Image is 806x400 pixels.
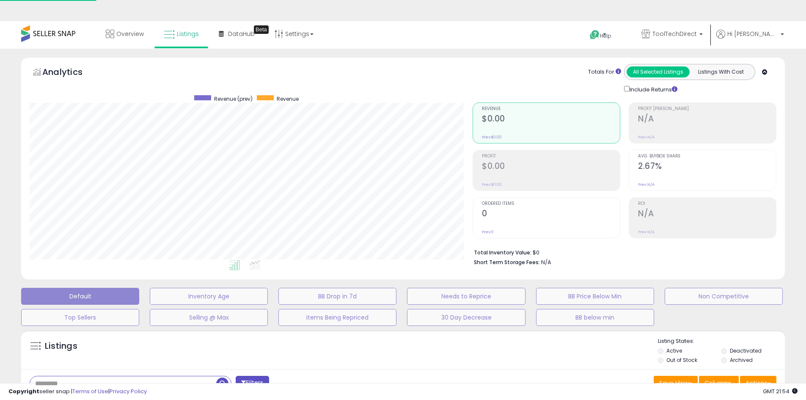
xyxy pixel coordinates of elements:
button: BB below min [536,309,654,326]
button: BB Drop in 7d [278,288,396,305]
span: DataHub [228,30,255,38]
span: Avg. Buybox Share [638,154,776,159]
i: Get Help [589,30,600,40]
button: 30 Day Decrease [407,309,525,326]
button: Default [21,288,139,305]
h2: 2.67% [638,161,776,173]
b: Total Inventory Value: [474,249,531,256]
button: BB Price Below Min [536,288,654,305]
span: Hi [PERSON_NAME] [727,30,778,38]
a: Hi [PERSON_NAME] [716,30,784,49]
span: ToolTechDirect [652,30,697,38]
small: Prev: 0 [482,229,494,234]
span: Profit [482,154,620,159]
button: Items Being Repriced [278,309,396,326]
span: Overview [116,30,144,38]
a: Settings [268,21,320,47]
div: Include Returns [618,84,688,94]
button: Needs to Reprice [407,288,525,305]
span: Listings [177,30,199,38]
b: Short Term Storage Fees: [474,259,540,266]
button: Listings With Cost [689,66,752,77]
strong: Copyright [8,387,39,395]
a: Listings [157,21,205,47]
span: Revenue (prev) [214,95,253,102]
small: Prev: N/A [638,182,655,187]
h2: N/A [638,114,776,125]
h5: Analytics [42,66,99,80]
small: Prev: $0.00 [482,135,502,140]
div: Tooltip anchor [254,25,269,34]
h2: N/A [638,209,776,220]
h2: $0.00 [482,161,620,173]
a: Overview [99,21,150,47]
div: seller snap | | [8,388,147,396]
a: DataHub [212,21,261,47]
span: Profit [PERSON_NAME] [638,107,776,111]
span: Revenue [482,107,620,111]
small: Prev: $0.00 [482,182,502,187]
span: Ordered Items [482,201,620,206]
button: All Selected Listings [627,66,690,77]
span: ROI [638,201,776,206]
h2: $0.00 [482,114,620,125]
span: N/A [541,258,551,266]
button: Non Competitive [665,288,783,305]
h2: 0 [482,209,620,220]
small: Prev: N/A [638,229,655,234]
button: Top Sellers [21,309,139,326]
small: Prev: N/A [638,135,655,140]
button: Inventory Age [150,288,268,305]
div: Totals For [588,68,621,76]
button: Selling @ Max [150,309,268,326]
a: ToolTechDirect [635,21,709,49]
li: $0 [474,247,770,257]
span: Help [600,32,611,39]
span: Revenue [277,95,299,102]
a: Help [583,23,628,49]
